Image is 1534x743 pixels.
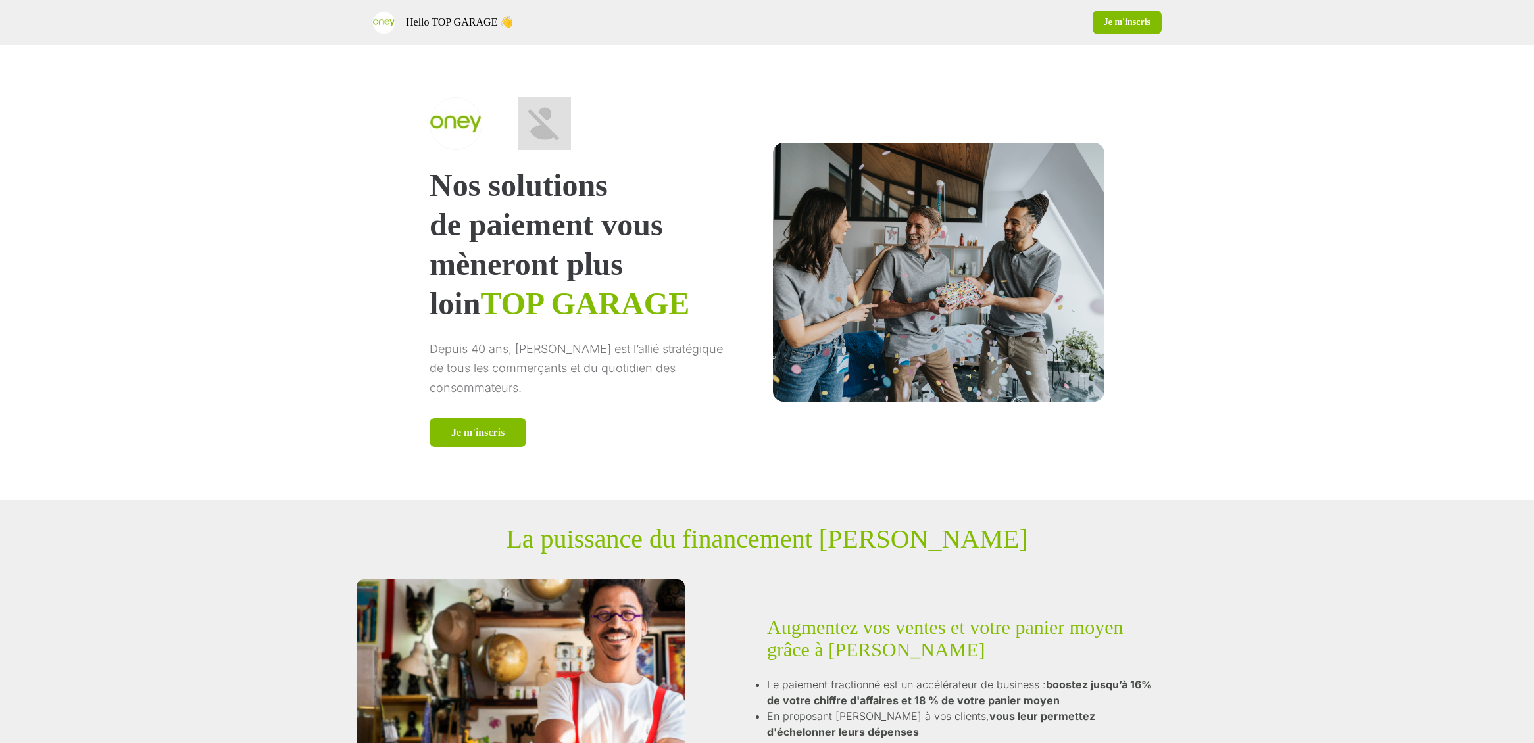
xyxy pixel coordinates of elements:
p: Le paiement fractionné est un accélérateur de business : [767,678,1152,707]
p: En proposant [PERSON_NAME] à vos clients, [767,709,1095,738]
a: Je m'inscris [430,418,526,447]
span: TOP GARAGE [480,286,689,321]
strong: boostez jusqu’à 16% de votre chiffre d'affaires et 18 % de votre panier moyen [767,678,1152,707]
strong: vous leur permettez d'échelonner leurs dépenses [767,709,1095,738]
p: Depuis 40 ans, [PERSON_NAME] est l’allié stratégique de tous les commerçants et du quotidien des ... [430,339,736,397]
p: mèneront plus loin [430,245,736,324]
p: Hello TOP GARAGE 👋 [406,14,513,30]
p: Nos solutions [430,166,736,205]
a: Je m'inscris [1093,11,1162,34]
p: La puissance du financement [PERSON_NAME] [506,523,1027,554]
p: de paiement vous [430,205,736,245]
p: Augmentez vos ventes et votre panier moyen grâce à [PERSON_NAME] [767,616,1154,661]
